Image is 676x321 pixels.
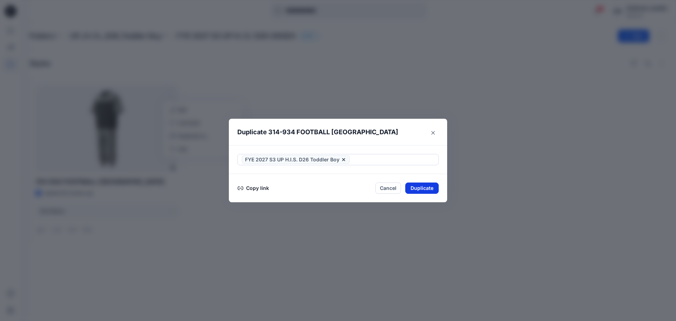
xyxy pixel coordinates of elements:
button: Copy link [237,184,269,192]
button: Duplicate [405,183,439,194]
p: Duplicate 314-934 FOOTBALL [GEOGRAPHIC_DATA] [237,127,398,137]
span: FYE 2027 S3 UP H.I.S. D26 Toddler Boy [245,155,339,164]
button: Close [427,127,439,138]
button: Cancel [375,183,401,194]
